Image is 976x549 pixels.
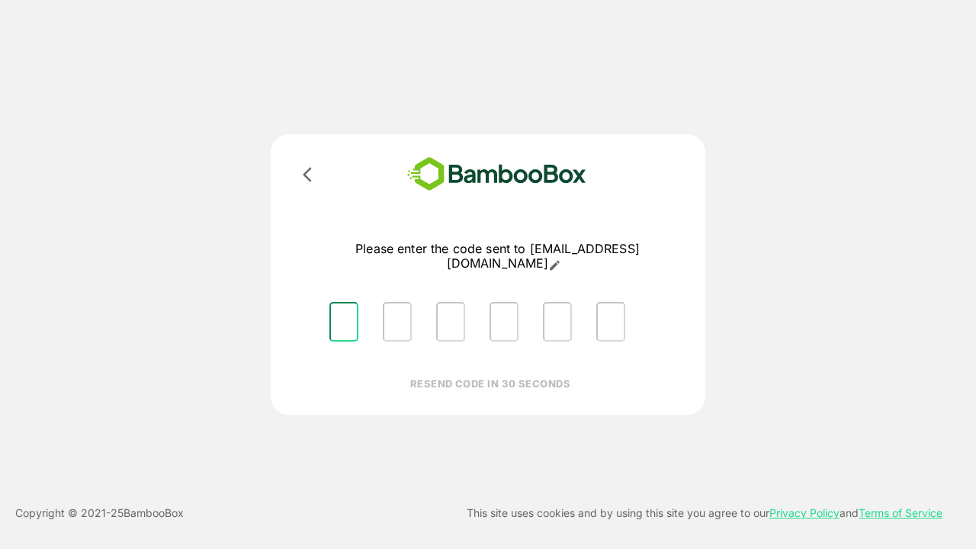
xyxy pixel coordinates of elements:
input: Please enter OTP character 3 [436,302,465,342]
input: Please enter OTP character 4 [490,302,518,342]
input: Please enter OTP character 6 [596,302,625,342]
p: Copyright © 2021- 25 BambooBox [15,504,184,522]
input: Please enter OTP character 5 [543,302,572,342]
a: Privacy Policy [769,506,840,519]
a: Terms of Service [859,506,942,519]
input: Please enter OTP character 1 [329,302,358,342]
input: Please enter OTP character 2 [383,302,412,342]
p: Please enter the code sent to [EMAIL_ADDRESS][DOMAIN_NAME] [317,242,678,271]
img: bamboobox [385,152,608,196]
p: This site uses cookies and by using this site you agree to our and [467,504,942,522]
